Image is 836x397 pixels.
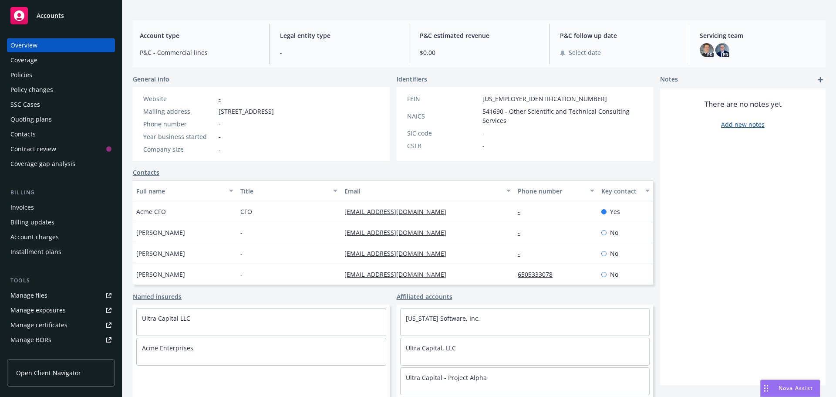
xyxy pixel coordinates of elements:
a: Policies [7,68,115,82]
span: [PERSON_NAME] [136,249,185,258]
span: Select date [569,48,601,57]
span: - [240,249,243,258]
div: Coverage gap analysis [10,157,75,171]
a: Contacts [133,168,159,177]
div: Drag to move [761,380,772,397]
span: [US_EMPLOYER_IDENTIFICATION_NUMBER] [482,94,607,103]
span: - [219,132,221,141]
a: Billing updates [7,215,115,229]
div: Manage certificates [10,318,67,332]
span: Legal entity type [280,31,399,40]
div: Quoting plans [10,112,52,126]
a: Coverage [7,53,115,67]
span: $0.00 [420,48,539,57]
div: Summary of insurance [10,348,77,362]
a: - [518,207,527,216]
button: Full name [133,180,237,201]
a: - [219,95,221,103]
a: Contacts [7,127,115,141]
span: Notes [660,75,678,85]
span: Nova Assist [779,384,813,392]
div: Website [143,94,215,103]
a: Account charges [7,230,115,244]
a: [US_STATE] Software, Inc. [406,314,480,322]
span: Identifiers [397,75,427,84]
a: Contract review [7,142,115,156]
a: [EMAIL_ADDRESS][DOMAIN_NAME] [344,207,453,216]
img: photo [715,43,729,57]
span: Acme CFO [136,207,166,216]
a: Overview [7,38,115,52]
a: Quoting plans [7,112,115,126]
span: P&C estimated revenue [420,31,539,40]
a: Installment plans [7,245,115,259]
span: [PERSON_NAME] [136,270,185,279]
div: Phone number [518,187,584,196]
div: Billing [7,188,115,197]
div: Title [240,187,328,196]
img: photo [700,43,714,57]
div: Company size [143,145,215,154]
div: Installment plans [10,245,61,259]
div: Year business started [143,132,215,141]
div: SSC Cases [10,98,40,112]
div: Billing updates [10,215,54,229]
span: Open Client Navigator [16,368,81,377]
button: Phone number [514,180,597,201]
a: Invoices [7,200,115,214]
a: Coverage gap analysis [7,157,115,171]
span: [PERSON_NAME] [136,228,185,237]
a: Ultra Capital, LLC [406,344,456,352]
div: Overview [10,38,37,52]
a: Manage BORs [7,333,115,347]
div: Policy changes [10,83,53,97]
a: - [518,249,527,258]
a: - [518,228,527,237]
a: Named insureds [133,292,182,301]
span: [STREET_ADDRESS] [219,107,274,116]
div: Mailing address [143,107,215,116]
div: Manage BORs [10,333,51,347]
span: P&C - Commercial lines [140,48,259,57]
span: No [610,270,618,279]
a: Ultra Capital LLC [142,314,190,322]
span: Yes [610,207,620,216]
span: - [280,48,399,57]
div: Policies [10,68,32,82]
a: SSC Cases [7,98,115,112]
div: Invoices [10,200,34,214]
a: [EMAIL_ADDRESS][DOMAIN_NAME] [344,228,453,237]
a: Affiliated accounts [397,292,452,301]
button: Title [237,180,341,201]
span: - [482,129,485,138]
div: Contacts [10,127,36,141]
a: Summary of insurance [7,348,115,362]
div: Coverage [10,53,37,67]
a: Acme Enterprises [142,344,193,352]
span: Accounts [37,12,64,19]
span: There are no notes yet [705,99,782,109]
div: CSLB [407,141,479,150]
a: Manage exposures [7,303,115,317]
a: Manage certificates [7,318,115,332]
a: Policy changes [7,83,115,97]
span: - [240,228,243,237]
span: P&C follow up date [560,31,679,40]
div: FEIN [407,94,479,103]
a: 6505333078 [518,270,560,278]
a: [EMAIL_ADDRESS][DOMAIN_NAME] [344,249,453,258]
div: NAICS [407,112,479,121]
button: Email [341,180,514,201]
span: General info [133,75,169,84]
div: Phone number [143,119,215,129]
div: Manage files [10,288,47,302]
div: Full name [136,187,224,196]
div: Account charges [10,230,59,244]
a: [EMAIL_ADDRESS][DOMAIN_NAME] [344,270,453,278]
a: Add new notes [721,120,765,129]
span: Servicing team [700,31,819,40]
div: Manage exposures [10,303,66,317]
span: Account type [140,31,259,40]
a: Ultra Capital - Project Alpha [406,373,487,382]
